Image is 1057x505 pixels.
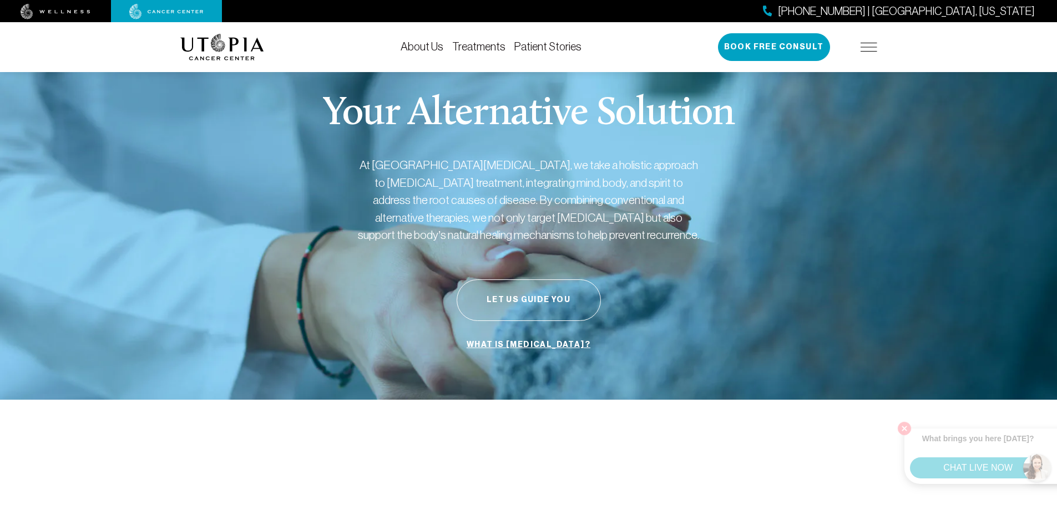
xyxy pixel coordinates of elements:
span: [PHONE_NUMBER] | [GEOGRAPHIC_DATA], [US_STATE] [778,3,1035,19]
img: logo [180,34,264,60]
a: [PHONE_NUMBER] | [GEOGRAPHIC_DATA], [US_STATE] [763,3,1035,19]
p: At [GEOGRAPHIC_DATA][MEDICAL_DATA], we take a holistic approach to [MEDICAL_DATA] treatment, inte... [357,156,701,244]
a: Treatments [452,40,505,53]
button: Book Free Consult [718,33,830,61]
img: wellness [21,4,90,19]
img: cancer center [129,4,204,19]
p: Your Alternative Solution [322,94,735,134]
a: Patient Stories [514,40,581,53]
a: About Us [401,40,443,53]
img: icon-hamburger [861,43,877,52]
a: What is [MEDICAL_DATA]? [464,334,593,355]
button: Let Us Guide You [457,279,601,321]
